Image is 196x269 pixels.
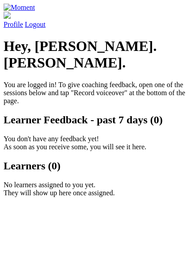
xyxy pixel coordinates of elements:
[4,181,192,197] p: No learners assigned to you yet. They will show up here once assigned.
[4,12,192,28] a: Profile
[4,38,192,71] h1: Hey, [PERSON_NAME].[PERSON_NAME].
[4,4,35,12] img: Moment
[25,21,46,28] a: Logout
[4,135,192,151] p: You don't have any feedback yet! As soon as you receive some, you will see it here.
[4,12,11,19] img: default_avatar-b4e2223d03051bc43aaaccfb402a43260a3f17acc7fafc1603fdf008d6cba3c9.png
[4,114,192,126] h2: Learner Feedback - past 7 days (0)
[4,160,192,172] h2: Learners (0)
[4,81,192,105] p: You are logged in! To give coaching feedback, open one of the sessions below and tap "Record voic...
